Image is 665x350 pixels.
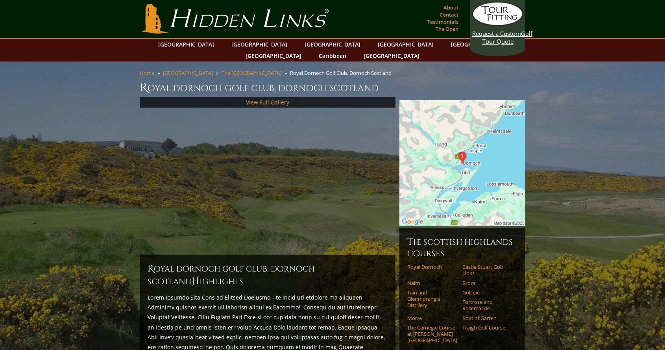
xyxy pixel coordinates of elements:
[441,2,460,13] a: About
[374,39,438,50] a: [GEOGRAPHIC_DATA]
[447,39,511,50] a: [GEOGRAPHIC_DATA]
[407,236,517,259] h6: The Scottish Highlands Courses
[407,324,457,344] a: The Carnegie Course at [PERSON_NAME][GEOGRAPHIC_DATA]
[290,69,395,76] li: Royal Dornoch Golf Club, Dornoch Scotland
[360,50,423,61] a: [GEOGRAPHIC_DATA]
[407,289,457,309] a: Tain and Glenmorangie Distillery
[407,280,457,286] a: Nairn
[438,9,460,20] a: Contact
[227,39,291,50] a: [GEOGRAPHIC_DATA]
[462,280,512,286] a: Brora
[242,50,305,61] a: [GEOGRAPHIC_DATA]
[462,289,512,296] a: Golspie
[407,315,457,321] a: Moray
[222,69,281,76] a: The [GEOGRAPHIC_DATA]
[425,16,460,27] a: Testimonials
[472,2,523,45] a: Request a CustomGolf Tour Quote
[407,264,457,270] a: Royal Dornoch
[399,100,525,226] img: Google Map of Royal Dornoch Golf Club, Golf Road, Dornoch, Scotland, United Kingdom
[462,264,512,277] a: Castle Stuart Golf Links
[301,39,364,50] a: [GEOGRAPHIC_DATA]
[140,80,525,95] h1: Royal Dornoch Golf Club, Dornoch Scotland
[140,69,154,76] a: Home
[315,50,350,61] a: Caribbean
[472,30,521,37] span: Request a Custom
[462,299,512,312] a: Fortrose and Rosemarkie
[148,262,388,288] h2: Royal Dornoch Golf Club, Dornoch Scotland ighlights
[246,99,289,106] a: View Full Gallery
[434,23,460,34] a: The Open
[462,315,512,321] a: Boat of Garten
[192,275,199,288] span: H
[462,324,512,331] a: Traigh Golf Course
[163,69,213,76] a: [GEOGRAPHIC_DATA]
[154,39,218,50] a: [GEOGRAPHIC_DATA]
